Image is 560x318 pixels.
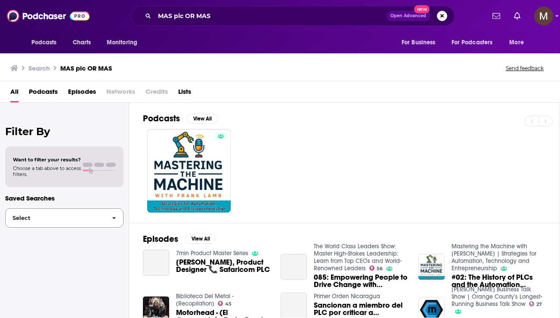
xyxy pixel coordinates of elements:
button: Select [5,208,124,228]
a: #02: The History of PLCs and the Automation Evolution [452,274,546,288]
button: Send feedback [503,65,546,72]
span: Credits [145,85,168,102]
button: open menu [446,34,505,51]
p: Saved Searches [5,194,124,202]
a: 085: Empowering People to Drive Change with Jason Tebb, CEO of On the Market plc [281,254,307,280]
h3: Search [28,64,50,72]
input: Search podcasts, credits, & more... [155,9,387,23]
div: Search podcasts, credits, & more... [131,6,455,26]
a: Mastering the Machine with Frank Lamb | Strategies for Automation, Technology and Entrepreneurship [452,243,536,272]
span: Select [6,215,105,221]
span: Sancionan a miembro del PLC por criticar a [PERSON_NAME] [PERSON_NAME] [314,302,408,316]
button: open menu [503,34,535,51]
button: open menu [396,34,446,51]
a: Charts [67,34,96,51]
span: Open Advanced [390,14,426,18]
a: All [10,85,19,102]
img: #02: The History of PLCs and the Automation Evolution [418,254,445,280]
h2: Podcasts [143,113,180,124]
span: 56 [377,267,383,271]
span: More [509,37,524,49]
button: Open AdvancedNew [387,11,430,21]
span: Logged in as miabeaumont.personal [534,6,553,25]
button: View All [187,114,218,124]
span: New [414,5,430,13]
a: Godfrey Kimani, Product Designer 📞 Safaricom PLC [176,259,270,273]
a: Podcasts [29,85,58,102]
span: 45 [225,302,232,306]
span: For Business [402,37,436,49]
h2: Episodes [143,234,178,244]
a: Biblioteca Del Metal - (Recopilation) [176,293,234,307]
span: 085: Empowering People to Drive Change with [PERSON_NAME], CEO of On the Market plc [314,274,408,288]
span: 27 [536,303,542,306]
span: Want to filter your results? [13,157,81,163]
span: [PERSON_NAME], Product Designer 📞 Safaricom PLC [176,259,270,273]
span: Podcasts [31,37,57,49]
a: Episodes [68,85,96,102]
a: 45 [218,301,232,306]
span: For Podcasters [452,37,493,49]
a: Show notifications dropdown [510,9,524,23]
a: Primer Orden Nicaragua [314,293,380,300]
a: 085: Empowering People to Drive Change with Jason Tebb, CEO of On the Market plc [314,274,408,288]
a: EpisodesView All [143,234,216,244]
span: Networks [106,85,135,102]
a: The World Class Leaders Show: Master High-Stakes Leadership: Learn from Top CEOs and World-Renown... [314,243,402,272]
img: Podchaser - Follow, Share and Rate Podcasts [7,8,90,24]
a: Godfrey Kimani, Product Designer 📞 Safaricom PLC [143,250,169,276]
a: PodcastsView All [143,113,218,124]
button: open menu [25,34,68,51]
button: Show profile menu [534,6,553,25]
a: 56 [369,266,383,271]
img: User Profile [534,6,553,25]
span: Charts [73,37,91,49]
a: 27 [529,301,542,306]
a: Critical Mass Business Talk Show | Orange County’s Longest-Running Business Talk Show [452,286,542,308]
span: Choose a tab above to access filters. [13,165,81,177]
a: Lists [178,85,191,102]
span: Monitoring [107,37,137,49]
a: 7min Product Master Series [176,250,248,257]
h3: MAS plc OR MAS [60,64,112,72]
a: Sancionan a miembro del PLC por criticar a María Fernanda Flores [314,302,408,316]
button: open menu [101,34,149,51]
h2: Filter By [5,125,124,138]
a: Show notifications dropdown [489,9,504,23]
button: View All [185,234,216,244]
